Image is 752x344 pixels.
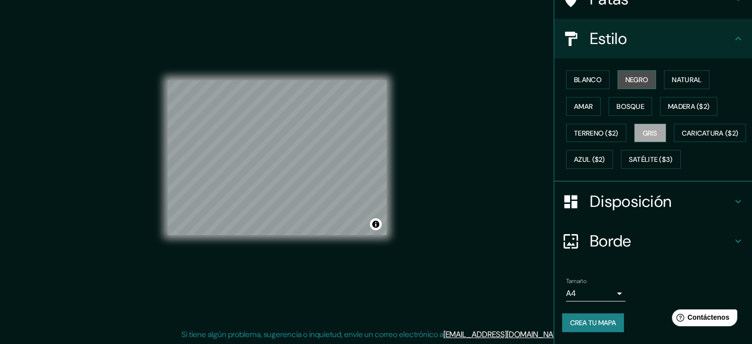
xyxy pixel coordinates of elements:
button: Crea tu mapa [562,313,624,332]
button: Natural [664,70,709,89]
div: Borde [554,221,752,261]
div: Estilo [554,19,752,58]
font: Azul ($2) [574,155,605,164]
button: Satélite ($3) [621,150,681,169]
font: Blanco [574,75,602,84]
font: Amar [574,102,593,111]
iframe: Lanzador de widgets de ayuda [664,305,741,333]
font: Bosque [617,102,644,111]
div: Disposición [554,182,752,221]
button: Azul ($2) [566,150,613,169]
a: [EMAIL_ADDRESS][DOMAIN_NAME] [443,329,566,340]
button: Caricatura ($2) [674,124,747,143]
font: Terreno ($2) [574,129,619,138]
button: Amar [566,97,601,116]
font: Caricatura ($2) [682,129,739,138]
button: Madera ($2) [660,97,717,116]
font: Si tiene algún problema, sugerencia o inquietud, envíe un correo electrónico a [181,329,443,340]
font: Negro [625,75,649,84]
font: Borde [590,231,631,251]
font: Disposición [590,191,671,212]
canvas: Mapa [168,80,387,235]
font: Crea tu mapa [570,318,616,327]
font: A4 [566,288,576,298]
button: Bosque [609,97,652,116]
font: Tamaño [566,277,586,285]
button: Terreno ($2) [566,124,626,143]
button: Activar o desactivar atribución [370,218,382,230]
button: Blanco [566,70,610,89]
font: Gris [643,129,658,138]
font: Satélite ($3) [629,155,673,164]
div: A4 [566,286,625,301]
font: Estilo [590,28,627,49]
font: Natural [672,75,702,84]
button: Gris [634,124,666,143]
font: Madera ($2) [668,102,709,111]
button: Negro [618,70,657,89]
